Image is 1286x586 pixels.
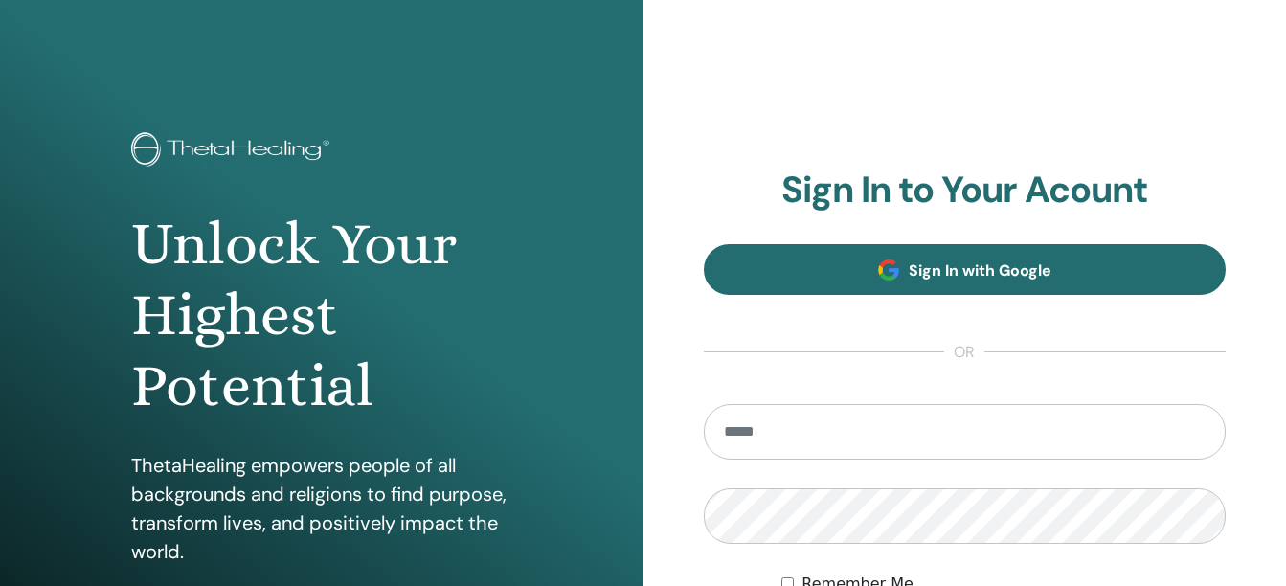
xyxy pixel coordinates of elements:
[704,244,1227,295] a: Sign In with Google
[944,341,984,364] span: or
[131,209,512,422] h1: Unlock Your Highest Potential
[131,451,512,566] p: ThetaHealing empowers people of all backgrounds and religions to find purpose, transform lives, a...
[909,260,1051,281] span: Sign In with Google
[704,169,1227,213] h2: Sign In to Your Acount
